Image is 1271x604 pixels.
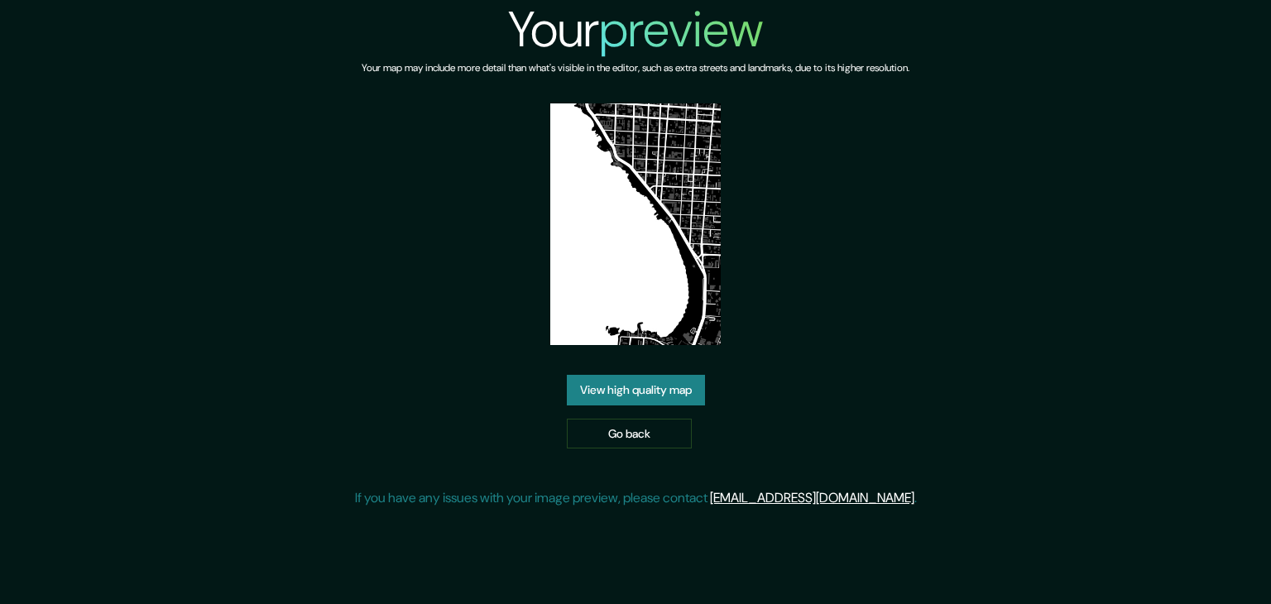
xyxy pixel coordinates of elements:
h6: Your map may include more detail than what's visible in the editor, such as extra streets and lan... [362,60,909,77]
a: Go back [567,419,692,449]
a: [EMAIL_ADDRESS][DOMAIN_NAME] [710,489,914,506]
p: If you have any issues with your image preview, please contact . [355,488,917,508]
a: View high quality map [567,375,705,405]
img: created-map-preview [550,103,722,345]
iframe: Help widget launcher [1124,539,1253,586]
